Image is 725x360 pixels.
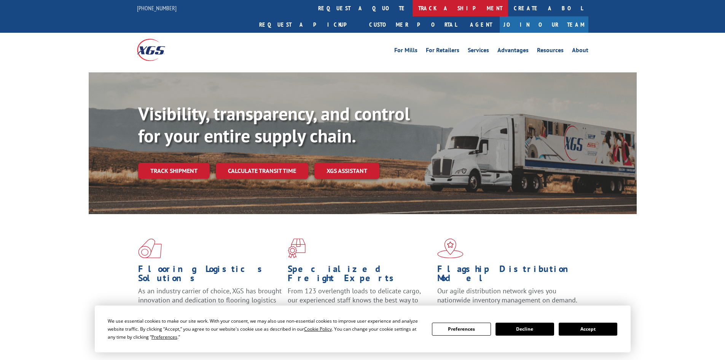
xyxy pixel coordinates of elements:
p: From 123 overlength loads to delicate cargo, our experienced staff knows the best way to move you... [288,286,432,320]
img: xgs-icon-focused-on-flooring-red [288,238,306,258]
h1: Flooring Logistics Solutions [138,264,282,286]
img: xgs-icon-flagship-distribution-model-red [437,238,464,258]
span: Cookie Policy [304,326,332,332]
h1: Flagship Distribution Model [437,264,581,286]
a: Request a pickup [253,16,363,33]
div: Cookie Consent Prompt [95,306,631,352]
a: Track shipment [138,163,210,179]
span: Our agile distribution network gives you nationwide inventory management on demand. [437,286,577,304]
img: xgs-icon-total-supply-chain-intelligence-red [138,238,162,258]
a: For Retailers [426,47,459,56]
a: Calculate transit time [216,163,308,179]
span: Preferences [151,334,177,340]
a: XGS ASSISTANT [314,163,379,179]
a: Services [468,47,489,56]
a: About [572,47,588,56]
button: Preferences [432,323,491,336]
button: Decline [496,323,554,336]
a: Advantages [497,47,529,56]
a: Agent [462,16,500,33]
a: Join Our Team [500,16,588,33]
a: Customer Portal [363,16,462,33]
span: As an industry carrier of choice, XGS has brought innovation and dedication to flooring logistics... [138,286,282,314]
a: For Mills [394,47,417,56]
a: [PHONE_NUMBER] [137,4,177,12]
b: Visibility, transparency, and control for your entire supply chain. [138,102,410,147]
button: Accept [559,323,617,336]
a: Resources [537,47,564,56]
h1: Specialized Freight Experts [288,264,432,286]
div: We use essential cookies to make our site work. With your consent, we may also use non-essential ... [108,317,423,341]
